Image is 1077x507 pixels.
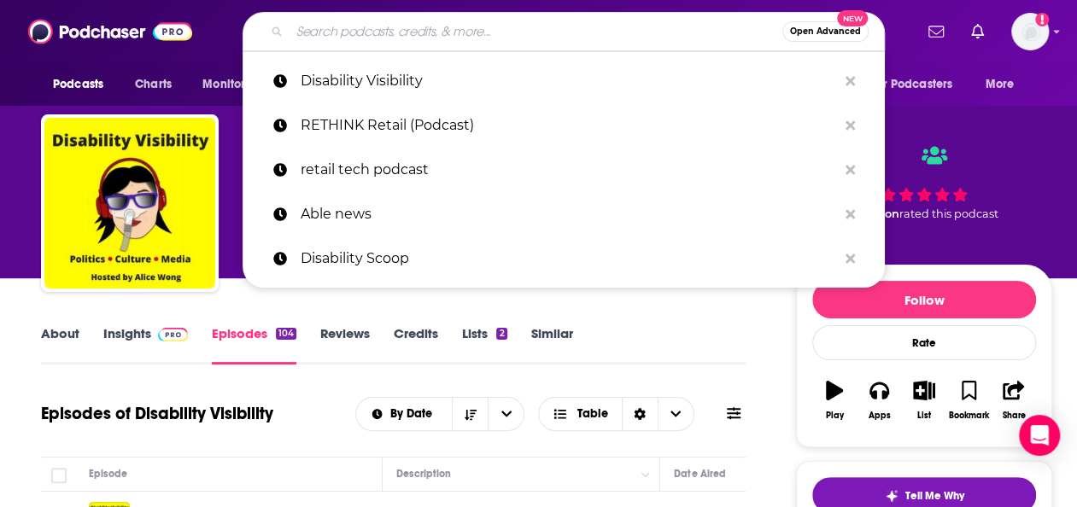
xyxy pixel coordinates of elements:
[135,73,172,96] span: Charts
[870,73,952,96] span: For Podcasters
[577,408,608,420] span: Table
[1035,13,1049,26] svg: Add a profile image
[782,21,869,42] button: Open AdvancedNew
[89,463,127,484] div: Episode
[356,408,453,420] button: open menu
[869,411,891,421] div: Apps
[243,192,885,236] a: Able news
[355,397,525,431] h2: Choose List sort
[531,325,573,364] a: Similar
[190,68,285,101] button: open menu
[905,489,964,503] span: Tell Me Why
[124,68,182,101] a: Charts
[301,192,837,236] p: Able news
[243,236,885,281] a: Disability Scoop
[1019,415,1060,456] div: Open Intercom Messenger
[885,489,898,503] img: tell me why sparkle
[452,398,488,430] button: Sort Direction
[790,27,861,36] span: Open Advanced
[857,370,901,431] button: Apps
[899,207,998,220] span: rated this podcast
[902,370,946,431] button: List
[276,328,296,340] div: 104
[538,397,694,431] button: Choose View
[796,130,1052,236] div: 1 personrated this podcast
[826,411,844,421] div: Play
[949,411,989,421] div: Bookmark
[41,325,79,364] a: About
[986,73,1015,96] span: More
[301,59,837,103] p: Disability Visibility
[301,148,837,192] p: retail tech podcast
[41,68,126,101] button: open menu
[1002,411,1025,421] div: Share
[243,12,885,51] div: Search podcasts, credits, & more...
[622,398,658,430] div: Sort Direction
[202,73,263,96] span: Monitoring
[496,328,506,340] div: 2
[103,325,188,364] a: InsightsPodchaser Pro
[964,17,991,46] a: Show notifications dropdown
[394,325,438,364] a: Credits
[396,463,451,484] div: Description
[635,464,656,485] button: Column Actions
[301,236,837,281] p: Disability Scoop
[922,17,951,46] a: Show notifications dropdown
[812,281,1036,318] button: Follow
[1011,13,1049,50] button: Show profile menu
[158,328,188,341] img: Podchaser Pro
[974,68,1036,101] button: open menu
[917,411,931,421] div: List
[1011,13,1049,50] span: Logged in as amooers
[859,68,977,101] button: open menu
[812,325,1036,360] div: Rate
[44,118,215,288] img: Disability Visibility
[812,370,857,431] button: Play
[837,10,868,26] span: New
[992,370,1036,431] button: Share
[53,73,103,96] span: Podcasts
[320,325,370,364] a: Reviews
[243,148,885,192] a: retail tech podcast
[674,463,726,484] div: Date Aired
[1011,13,1049,50] img: User Profile
[290,18,782,45] input: Search podcasts, credits, & more...
[462,325,506,364] a: Lists2
[28,15,192,48] img: Podchaser - Follow, Share and Rate Podcasts
[243,103,885,148] a: RETHINK Retail (Podcast)
[41,403,273,424] h1: Episodes of Disability Visibility
[946,370,991,431] button: Bookmark
[243,59,885,103] a: Disability Visibility
[390,408,438,420] span: By Date
[212,325,296,364] a: Episodes104
[488,398,524,430] button: open menu
[301,103,837,148] p: RETHINK Retail (Podcast)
